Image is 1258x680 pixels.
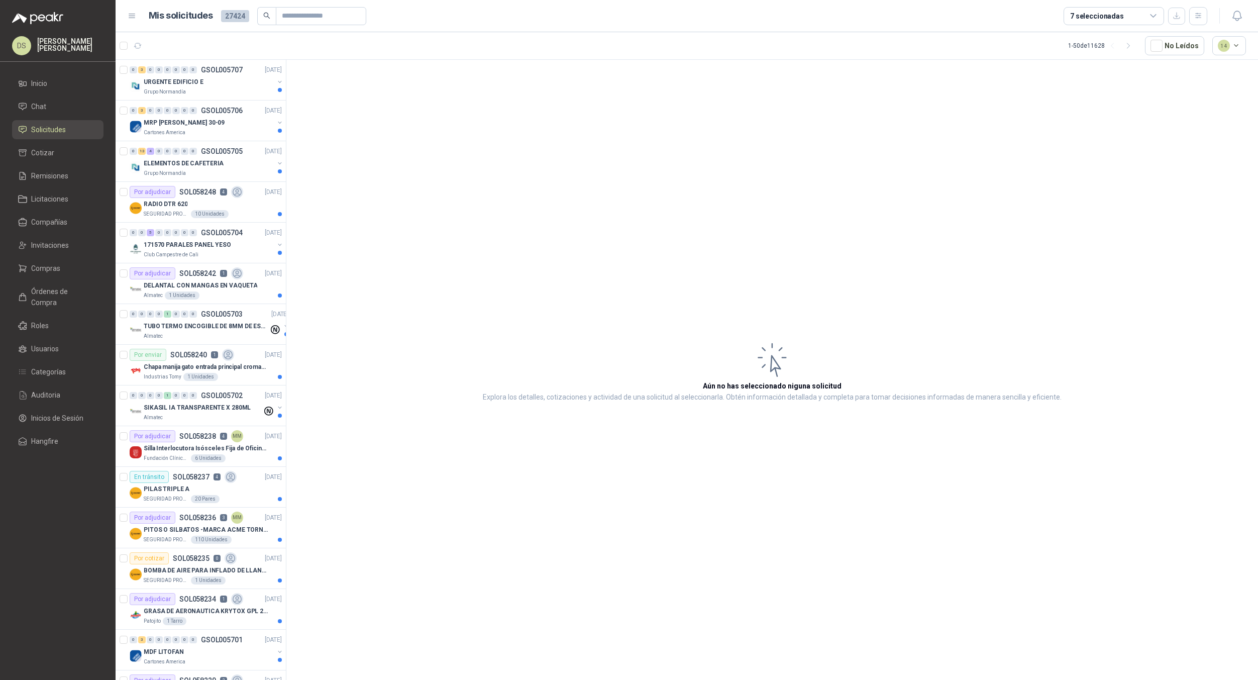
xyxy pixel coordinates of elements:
[179,596,216,603] p: SOL058234
[189,229,197,236] div: 0
[214,473,221,480] p: 4
[1070,11,1124,22] div: 7 seleccionadas
[172,229,180,236] div: 0
[144,240,231,250] p: 171570 PARALES PANEL YESO
[191,210,229,218] div: 10 Unidades
[130,121,142,133] img: Company Logo
[31,217,67,228] span: Compañías
[144,159,224,168] p: ELEMENTOS DE CAFETERIA
[130,161,142,173] img: Company Logo
[149,9,213,23] h1: Mis solicitudes
[12,74,103,93] a: Inicio
[144,281,257,290] p: DELANTAL CON MANGAS EN VAQUETA
[12,120,103,139] a: Solicitudes
[130,105,284,137] a: 0 3 0 0 0 0 0 0 GSOL005706[DATE] Company LogoMRP [PERSON_NAME] 30-09Cartones America
[155,311,163,318] div: 0
[164,636,171,643] div: 0
[265,635,282,645] p: [DATE]
[130,311,137,318] div: 0
[144,607,269,616] p: GRASA DE AERONAUTICA KRYTOX GPL 207 (SE ADJUNTA IMAGEN DE REFERENCIA)
[116,263,286,304] a: Por adjudicarSOL0582421[DATE] Company LogoDELANTAL CON MANGAS EN VAQUETAAlmatec1 Unidades
[221,10,249,22] span: 27424
[138,311,146,318] div: 0
[130,308,290,340] a: 0 0 0 0 1 0 0 0 GSOL005703[DATE] Company LogoTUBO TERMO ENCOGIBLE DE 8MM DE ESPESOR X 5CMSAlmatec
[138,392,146,399] div: 0
[144,576,189,585] p: SEGURIDAD PROVISER LTDA
[181,66,188,73] div: 0
[130,471,169,483] div: En tránsito
[265,228,282,238] p: [DATE]
[144,169,186,177] p: Grupo Normandía
[144,403,251,413] p: SIKASIL IA TRANSPARENTE X 280ML
[144,118,225,128] p: MRP [PERSON_NAME] 30-09
[31,147,54,158] span: Cotizar
[263,12,270,19] span: search
[181,392,188,399] div: 0
[220,270,227,277] p: 1
[138,66,146,73] div: 3
[144,292,163,300] p: Almatec
[31,170,68,181] span: Remisiones
[214,555,221,562] p: 0
[12,97,103,116] a: Chat
[231,430,243,442] div: MM
[164,148,171,155] div: 0
[172,392,180,399] div: 0
[130,650,142,662] img: Company Logo
[191,495,220,503] div: 20 Pares
[144,77,203,87] p: URGENTE EDIFICIO E
[130,324,142,336] img: Company Logo
[173,555,209,562] p: SOL058235
[138,148,146,155] div: 13
[201,392,243,399] p: GSOL005702
[183,373,218,381] div: 1 Unidades
[220,514,227,521] p: 3
[31,413,83,424] span: Inicios de Sesión
[173,473,209,480] p: SOL058237
[155,636,163,643] div: 0
[138,229,146,236] div: 0
[164,392,171,399] div: 1
[265,269,282,278] p: [DATE]
[147,311,154,318] div: 0
[191,454,226,462] div: 6 Unidades
[130,64,284,96] a: 0 3 0 0 0 0 0 0 GSOL005707[DATE] Company LogoURGENTE EDIFICIO EGrupo Normandía
[31,436,58,447] span: Hangfire
[12,12,63,24] img: Logo peakr
[130,186,175,198] div: Por adjudicar
[165,292,199,300] div: 1 Unidades
[265,147,282,156] p: [DATE]
[31,263,60,274] span: Compras
[144,495,189,503] p: SEGURIDAD PROVISER LTDA
[144,210,189,218] p: SEGURIDAD PROVISER LTDA
[130,406,142,418] img: Company Logo
[144,332,163,340] p: Almatec
[155,66,163,73] div: 0
[144,88,186,96] p: Grupo Normandía
[201,66,243,73] p: GSOL005707
[181,148,188,155] div: 0
[144,414,163,422] p: Almatec
[31,193,68,205] span: Licitaciones
[220,433,227,440] p: 4
[130,227,284,259] a: 0 0 5 0 0 0 0 0 GSOL005704[DATE] Company Logo171570 PARALES PANEL YESOClub Campestre de Cali
[1145,36,1204,55] button: No Leídos
[116,548,286,589] a: Por cotizarSOL0582350[DATE] Company LogoBOMBA DE AIRE PARA INFLADO DE LLANTAS DE BICICLETASEGURID...
[31,240,69,251] span: Invitaciones
[12,236,103,255] a: Invitaciones
[144,129,185,137] p: Cartones America
[12,339,103,358] a: Usuarios
[271,310,288,319] p: [DATE]
[31,320,49,331] span: Roles
[147,66,154,73] div: 0
[164,311,171,318] div: 1
[12,316,103,335] a: Roles
[170,351,207,358] p: SOL058240
[130,568,142,580] img: Company Logo
[220,188,227,196] p: 4
[144,251,198,259] p: Club Campestre de Cali
[179,188,216,196] p: SOL058248
[130,202,142,214] img: Company Logo
[130,512,175,524] div: Por adjudicar
[144,566,269,575] p: BOMBA DE AIRE PARA INFLADO DE LLANTAS DE BICICLETA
